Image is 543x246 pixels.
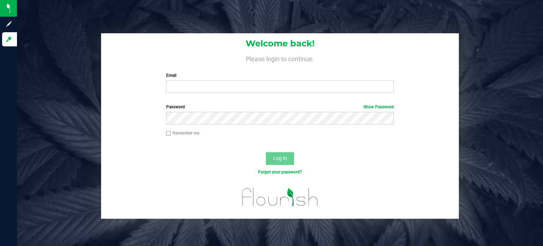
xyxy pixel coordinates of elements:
[5,21,12,28] inline-svg: Sign up
[258,170,302,175] a: Forgot your password?
[101,39,459,48] h1: Welcome back!
[235,183,325,211] img: flourish_logo.svg
[266,152,294,165] button: Log In
[166,130,199,136] label: Remember me
[363,104,394,109] a: Show Password
[166,72,394,79] label: Email
[101,54,459,62] h4: Please login to continue.
[166,131,171,136] input: Remember me
[166,104,185,109] span: Password
[5,36,12,43] inline-svg: Log in
[273,155,287,161] span: Log In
